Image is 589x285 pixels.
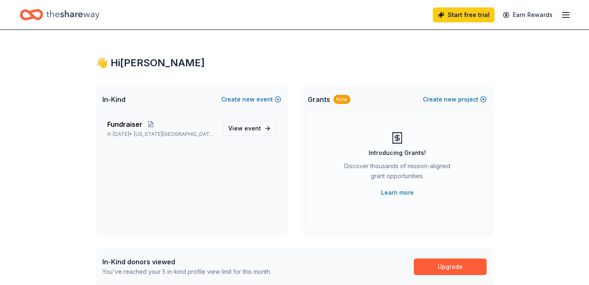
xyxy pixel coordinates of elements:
span: [US_STATE][GEOGRAPHIC_DATA], [GEOGRAPHIC_DATA] [134,131,216,138]
div: New [333,95,350,104]
p: [DATE] • [107,131,216,138]
button: Createnewproject [423,94,487,104]
div: Introducing Grants! [369,148,426,158]
a: View event [223,121,276,136]
span: In-Kind [102,94,126,104]
button: Createnewevent [221,94,281,104]
span: View [228,123,261,133]
span: new [444,94,456,104]
div: Discover thousands of mission-aligned grant opportunities. [341,161,454,184]
a: Home [20,5,99,24]
div: You've reached your 5 in-kind profile view limit for this month. [102,267,271,277]
a: Learn more [381,188,414,198]
a: Upgrade [414,258,487,275]
a: Start free trial [433,7,495,22]
span: Fundraiser [107,119,142,129]
div: 👋 Hi [PERSON_NAME] [96,56,493,70]
span: event [244,125,261,132]
a: Earn Rewards [498,7,558,22]
span: Grants [308,94,330,104]
span: new [242,94,255,104]
div: In-Kind donors viewed [102,257,271,267]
